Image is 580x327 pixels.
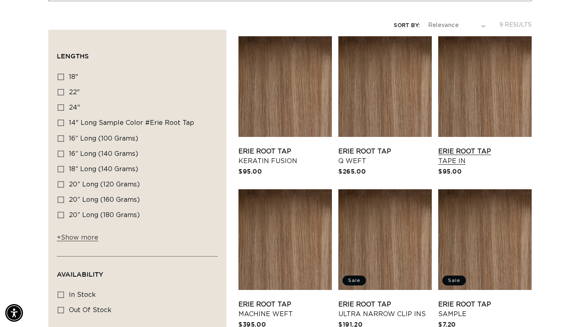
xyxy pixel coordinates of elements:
span: + [57,234,61,241]
label: Sort by: [394,23,420,28]
span: Lengths [57,52,89,60]
span: 16” Long (140 grams) [69,151,138,157]
span: 20” Long (120 grams) [69,181,140,188]
span: 24" [69,104,80,111]
span: 18" [69,74,78,80]
span: 14" Long Sample Color #Erie Root Tap [69,120,194,126]
a: Erie Root Tap Q Weft [338,147,432,166]
summary: Lengths (0 selected) [57,38,218,67]
div: Accessibility Menu [5,304,23,322]
summary: Availability (0 selected) [57,257,218,286]
span: 18” Long (140 grams) [69,166,138,172]
span: In stock [69,292,96,298]
span: Availability [57,271,103,278]
span: Out of stock [69,307,112,313]
span: 22" [69,89,80,95]
span: 16” Long (100 grams) [69,135,138,142]
span: 20” Long (160 grams) [69,197,140,203]
span: 9 results [499,22,532,28]
a: Erie Root Tap Tape In [438,147,532,166]
a: Erie Root Tap Sample [438,300,532,319]
button: Show more [57,234,101,246]
span: Show more [57,234,98,241]
span: 20” Long (180 grams) [69,212,140,218]
a: Erie Root Tap Keratin Fusion [238,147,332,166]
a: Erie Root Tap Machine Weft [238,300,332,319]
a: Erie Root Tap Ultra Narrow Clip Ins [338,300,432,319]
